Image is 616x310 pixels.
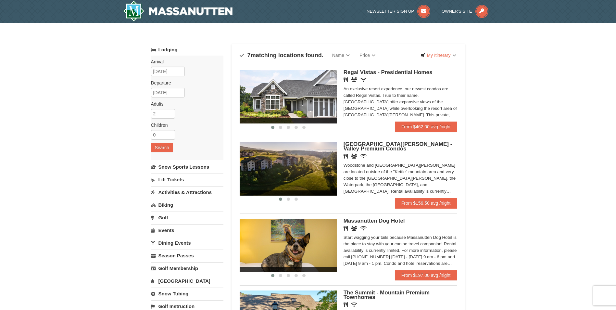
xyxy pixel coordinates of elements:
[442,9,472,14] span: Owner's Site
[360,154,367,159] i: Wireless Internet (free)
[123,1,233,21] a: Massanutten Resort
[344,226,348,231] i: Restaurant
[351,226,357,231] i: Banquet Facilities
[351,77,357,82] i: Banquet Facilities
[344,162,457,195] div: Woodstone and [GEOGRAPHIC_DATA][PERSON_NAME] are located outside of the "Kettle" mountain area an...
[351,154,357,159] i: Banquet Facilities
[344,234,457,267] div: Start wagging your tails because Massanutten Dog Hotel is the place to stay with your canine trav...
[151,275,223,287] a: [GEOGRAPHIC_DATA]
[344,302,348,307] i: Restaurant
[355,49,380,62] a: Price
[151,161,223,173] a: Snow Sports Lessons
[344,69,433,75] span: Regal Vistas - Presidential Homes
[416,50,460,60] a: My Itinerary
[395,122,457,132] a: From $462.00 avg /night
[344,290,430,300] span: The Summit - Mountain Premium Townhomes
[360,226,367,231] i: Wireless Internet (free)
[151,199,223,211] a: Biking
[367,9,430,14] a: Newsletter Sign Up
[344,218,405,224] span: Massanutten Dog Hotel
[123,1,233,21] img: Massanutten Resort Logo
[360,77,367,82] i: Wireless Internet (free)
[151,143,173,152] button: Search
[151,250,223,262] a: Season Passes
[151,58,219,65] label: Arrival
[344,86,457,118] div: An exclusive resort experience, our newest condos are called Regal Vistas. True to their name, [G...
[395,198,457,208] a: From $156.50 avg /night
[151,101,219,107] label: Adults
[151,262,223,274] a: Golf Membership
[351,302,357,307] i: Wireless Internet (free)
[151,174,223,186] a: Lift Tickets
[344,141,452,152] span: [GEOGRAPHIC_DATA][PERSON_NAME] - Valley Premium Condos
[344,77,348,82] i: Restaurant
[151,237,223,249] a: Dining Events
[151,80,219,86] label: Departure
[151,122,219,128] label: Children
[367,9,414,14] span: Newsletter Sign Up
[151,288,223,300] a: Snow Tubing
[151,224,223,236] a: Events
[344,154,348,159] i: Restaurant
[442,9,488,14] a: Owner's Site
[151,186,223,198] a: Activities & Attractions
[395,270,457,280] a: From $197.00 avg /night
[151,212,223,224] a: Golf
[151,44,223,56] a: Lodging
[327,49,355,62] a: Name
